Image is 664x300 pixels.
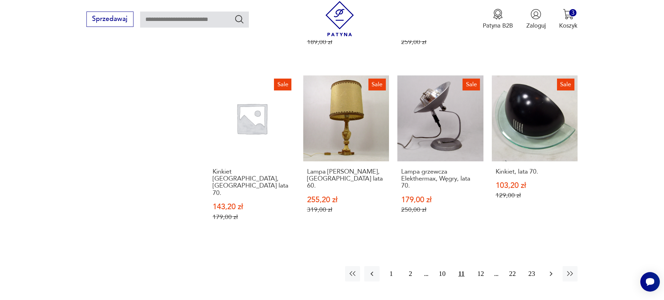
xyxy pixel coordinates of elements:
[496,182,574,189] p: 103,20 zł
[307,196,386,204] p: 255,20 zł
[531,9,541,20] img: Ikonka użytkownika
[435,266,450,281] button: 10
[209,75,295,237] a: SaleKinkiet Hepa, Niemcy lata 70.Kinkiet [GEOGRAPHIC_DATA], [GEOGRAPHIC_DATA] lata 70.143,20 zł17...
[307,206,386,213] p: 319,00 zł
[397,75,483,237] a: SaleLampa grzewcza Elekthermax, Węgry, lata 70.Lampa grzewcza Elekthermax, Węgry, lata 70.179,00 ...
[496,168,574,175] h3: Kinkiet, lata 70.
[496,192,574,199] p: 129,00 zł
[401,38,480,46] p: 259,00 zł
[307,38,386,46] p: 189,00 zł
[526,9,546,30] button: Zaloguj
[569,9,577,16] div: 3
[213,168,291,197] h3: Kinkiet [GEOGRAPHIC_DATA], [GEOGRAPHIC_DATA] lata 70.
[473,266,488,281] button: 12
[505,266,520,281] button: 22
[234,14,244,24] button: Szukaj
[524,266,539,281] button: 23
[384,266,399,281] button: 1
[213,213,291,221] p: 179,00 zł
[213,203,291,211] p: 143,20 zł
[454,266,469,281] button: 11
[401,196,480,204] p: 179,00 zł
[483,22,513,30] p: Patyna B2B
[86,17,133,22] a: Sprzedawaj
[401,206,480,213] p: 250,00 zł
[563,9,574,20] img: Ikona koszyka
[483,9,513,30] button: Patyna B2B
[493,9,503,20] img: Ikona medalu
[307,168,386,190] h3: Lampa [PERSON_NAME], [GEOGRAPHIC_DATA] lata 60.
[492,75,578,237] a: SaleKinkiet, lata 70.Kinkiet, lata 70.103,20 zł129,00 zł
[401,168,480,190] h3: Lampa grzewcza Elekthermax, Węgry, lata 70.
[559,9,578,30] button: 3Koszyk
[303,75,389,237] a: SaleLampa Herna Alabastros, Włochy lata 60.Lampa [PERSON_NAME], [GEOGRAPHIC_DATA] lata 60.255,20 ...
[559,22,578,30] p: Koszyk
[403,266,418,281] button: 2
[86,12,133,27] button: Sprzedawaj
[322,1,357,36] img: Patyna - sklep z meblami i dekoracjami vintage
[526,22,546,30] p: Zaloguj
[483,9,513,30] a: Ikona medaluPatyna B2B
[640,272,660,292] iframe: Smartsupp widget button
